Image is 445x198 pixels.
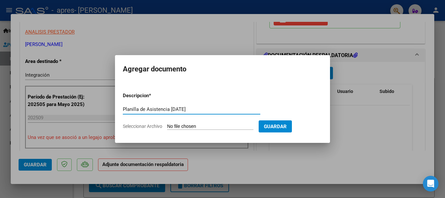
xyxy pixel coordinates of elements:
div: Open Intercom Messenger [423,176,438,191]
button: Guardar [259,120,292,132]
h2: Agregar documento [123,63,322,75]
span: Seleccionar Archivo [123,124,162,129]
p: Descripcion [123,92,183,99]
span: Guardar [264,124,287,129]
